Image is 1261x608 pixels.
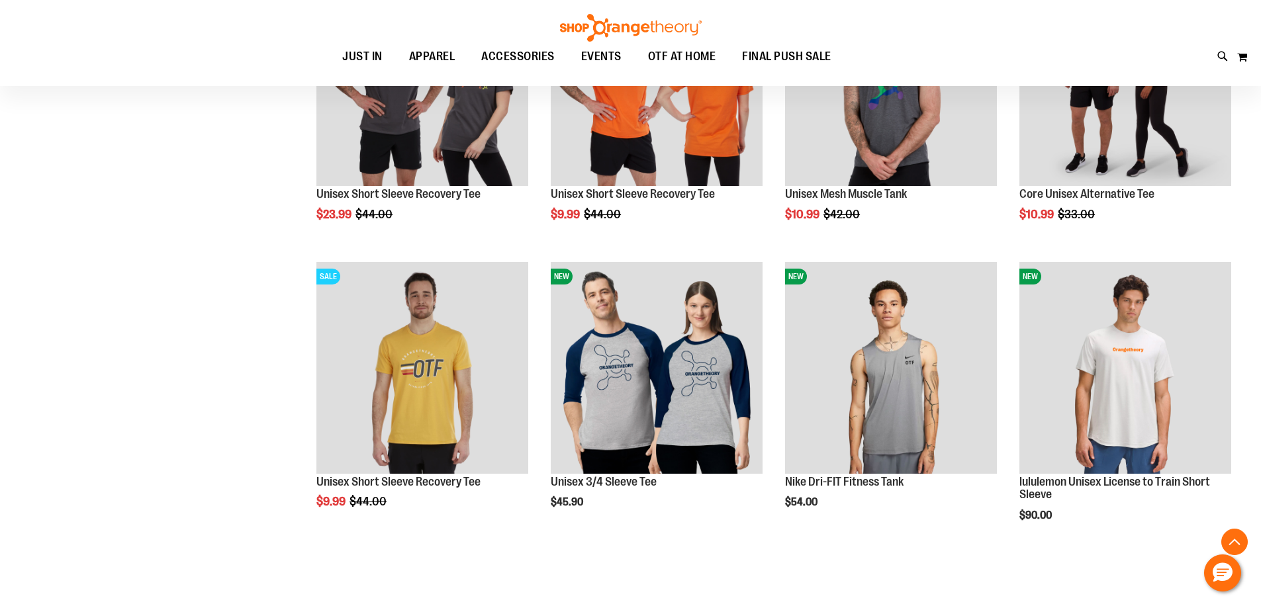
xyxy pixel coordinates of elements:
[551,262,763,474] img: Unisex 3/4 Sleeve Tee
[551,208,582,221] span: $9.99
[823,208,862,221] span: $42.00
[350,495,389,508] span: $44.00
[481,42,555,71] span: ACCESSORIES
[1019,187,1154,200] a: Core Unisex Alternative Tee
[316,262,528,474] img: Product image for Unisex Short Sleeve Recovery Tee
[785,262,997,474] img: Nike Dri-FIT Fitness Tank
[1221,529,1248,555] button: Back To Top
[1019,269,1041,284] span: NEW
[409,42,455,71] span: APPAREL
[778,255,1004,543] div: product
[1013,255,1238,555] div: product
[635,42,729,72] a: OTF AT HOME
[316,475,481,488] a: Unisex Short Sleeve Recovery Tee
[316,495,348,508] span: $9.99
[316,208,353,221] span: $23.99
[648,42,716,71] span: OTF AT HOME
[551,187,715,200] a: Unisex Short Sleeve Recovery Tee
[742,42,831,71] span: FINAL PUSH SALE
[316,262,528,476] a: Product image for Unisex Short Sleeve Recovery TeeSALE
[310,255,535,543] div: product
[1019,509,1054,521] span: $90.00
[1058,208,1097,221] span: $33.00
[1019,208,1056,221] span: $10.99
[1019,475,1210,501] a: lululemon Unisex License to Train Short Sleeve
[729,42,845,72] a: FINAL PUSH SALE
[551,496,585,508] span: $45.90
[785,496,819,508] span: $54.00
[1019,262,1231,474] img: lululemon Unisex License to Train Short Sleeve
[396,42,469,71] a: APPAREL
[355,208,395,221] span: $44.00
[785,269,807,284] span: NEW
[468,42,568,72] a: ACCESSORIES
[551,475,657,488] a: Unisex 3/4 Sleeve Tee
[551,269,573,284] span: NEW
[568,42,635,72] a: EVENTS
[785,208,821,221] span: $10.99
[316,269,340,284] span: SALE
[551,262,763,476] a: Unisex 3/4 Sleeve TeeNEW
[785,475,904,488] a: Nike Dri-FIT Fitness Tank
[342,42,383,71] span: JUST IN
[544,255,769,543] div: product
[316,187,481,200] a: Unisex Short Sleeve Recovery Tee
[584,208,623,221] span: $44.00
[785,262,997,476] a: Nike Dri-FIT Fitness TankNEW
[558,14,704,42] img: Shop Orangetheory
[785,187,907,200] a: Unisex Mesh Muscle Tank
[329,42,396,72] a: JUST IN
[1019,262,1231,476] a: lululemon Unisex License to Train Short SleeveNEW
[581,42,622,71] span: EVENTS
[1204,554,1241,591] button: Hello, have a question? Let’s chat.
